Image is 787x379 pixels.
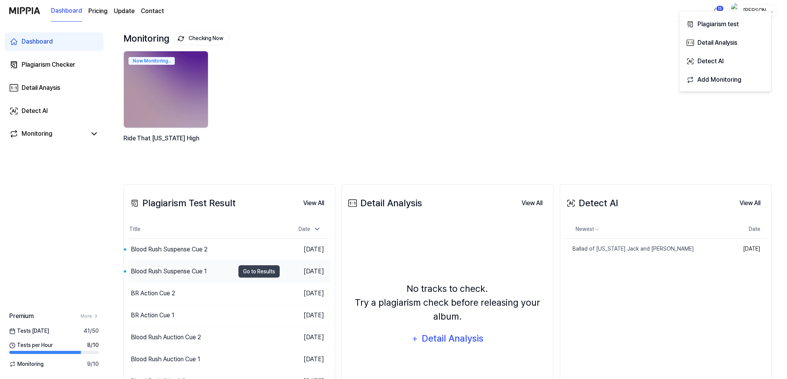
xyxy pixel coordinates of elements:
[87,360,99,368] span: 9 / 10
[22,106,48,116] div: Detect AI
[128,57,175,65] div: Now Monitoring..
[131,245,208,254] div: Blood Rush Suspense Cue 2
[697,38,765,48] div: Detail Analysis
[722,220,767,239] th: Date
[123,133,210,153] div: Ride That [US_STATE] High
[280,327,330,349] td: [DATE]
[682,14,768,33] button: Plagiarism test
[297,195,330,211] a: View All
[728,4,778,17] button: profile[PERSON_NAME]
[5,56,103,74] a: Plagiarism Checker
[280,305,330,327] td: [DATE]
[421,331,484,346] div: Detail Analysis
[131,333,201,342] div: Blood Rush Auction Cue 2
[51,0,82,22] a: Dashboard
[406,330,489,348] button: Detail Analysis
[515,195,549,211] a: View All
[346,282,548,323] div: No tracks to check. Try a plagiarism check before releasing your album.
[131,267,207,276] div: Blood Rush Suspense Cue 1
[84,327,99,335] span: 41 / 50
[123,51,210,161] a: Now Monitoring..backgroundIamgeRide That [US_STATE] High
[22,60,75,69] div: Plagiarism Checker
[682,70,768,88] button: Add Monitoring
[114,7,135,16] a: Update
[697,75,765,85] div: Add Monitoring
[682,51,768,70] button: Detect AI
[733,195,767,211] a: View All
[238,265,280,278] button: Go to Results
[515,195,549,211] button: View All
[346,196,422,210] div: Detail Analysis
[88,7,108,16] button: Pricing
[178,35,184,42] img: monitoring Icon
[280,349,330,371] td: [DATE]
[565,245,694,253] div: Ballad of [US_STATE] Jack and [PERSON_NAME]
[5,32,103,51] a: Dashboard
[9,360,44,368] span: Monitoring
[131,289,175,298] div: BR Action Cue 2
[9,312,34,321] span: Premium
[174,32,230,45] button: Checking Now
[682,33,768,51] button: Detail Analysis
[131,355,200,364] div: Blood Rush Auction Cue 1
[87,341,99,349] span: 8 / 10
[128,196,236,210] div: Plagiarism Test Result
[5,79,103,97] a: Detail Anaysis
[697,19,765,29] div: Plagiarism test
[280,239,330,261] td: [DATE]
[141,7,164,16] a: Contact
[9,129,86,138] a: Monitoring
[743,6,773,15] div: [PERSON_NAME]
[9,327,49,335] span: Tests [DATE]
[123,32,230,45] div: Monitoring
[565,196,618,210] div: Detect AI
[81,313,99,320] a: More
[297,195,330,211] button: View All
[712,6,721,15] img: 알림
[697,56,765,66] div: Detect AI
[131,311,174,320] div: BR Action Cue 1
[280,261,330,283] td: [DATE]
[124,51,208,128] img: backgroundIamge
[5,102,103,120] a: Detect AI
[128,220,280,239] th: Title
[280,283,330,305] td: [DATE]
[22,37,53,46] div: Dashboard
[731,3,740,19] img: profile
[733,195,767,211] button: View All
[711,5,723,17] button: 알림13
[716,5,724,12] div: 13
[22,83,60,93] div: Detail Anaysis
[22,129,52,138] div: Monitoring
[722,239,767,259] td: [DATE]
[565,239,722,259] a: Ballad of [US_STATE] Jack and [PERSON_NAME]
[296,223,324,236] div: Date
[9,341,53,349] span: Tests per Hour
